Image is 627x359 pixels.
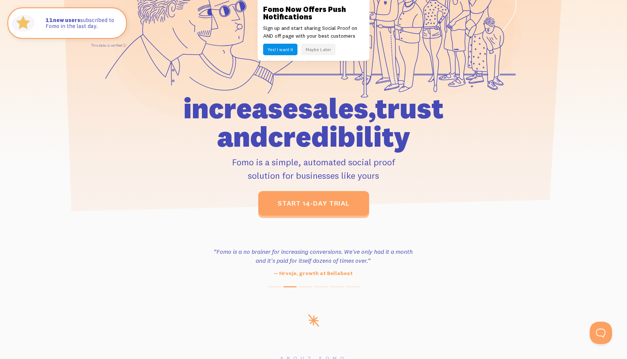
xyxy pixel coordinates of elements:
strong: new users [46,16,80,24]
p: Sign up and start sharing Social Proof on AND off page with your best customers [263,24,364,40]
img: Fomo [10,10,37,37]
p: — Hrvoje, growth at Bellabeat [211,269,415,277]
p: Fomo is a simple, automated social proof solution for businesses like yours [141,155,486,182]
a: This data is verified ⓘ [91,43,126,47]
iframe: Help Scout Beacon - Open [590,322,612,344]
h3: Fomo Now Offers Push Notifications [263,6,364,21]
span: 11 [46,17,53,24]
h3: “Fomo is a no brainer for increasing conversions. We've only had it a month and it's paid for its... [211,247,415,265]
p: subscribed to Fomo in the last day. [46,17,119,29]
button: Maybe Later [301,44,336,55]
a: start 14-day trial [258,191,369,216]
button: Yes! I want it [263,44,297,55]
h1: increase sales, trust and credibility [141,94,486,151]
